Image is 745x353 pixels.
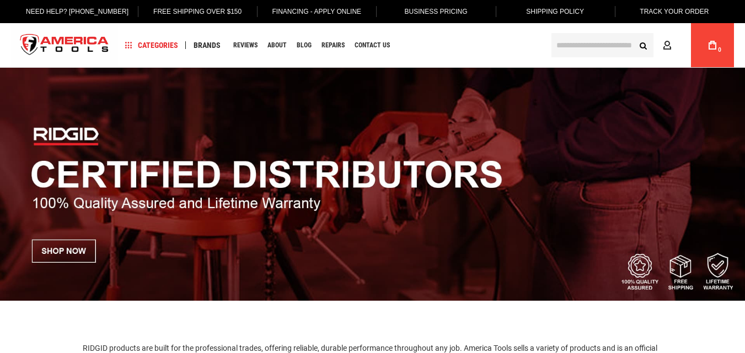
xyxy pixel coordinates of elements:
a: Reviews [228,38,262,53]
span: Repairs [321,42,345,48]
span: Shipping Policy [526,8,584,15]
span: Categories [125,41,178,49]
a: Brands [189,38,226,53]
button: Search [633,35,653,56]
a: Repairs [317,38,350,53]
span: Contact Us [355,42,390,48]
span: Brands [194,41,221,49]
a: About [262,38,292,53]
a: 0 [702,23,723,67]
a: Blog [292,38,317,53]
a: store logo [11,25,118,66]
a: Categories [120,38,183,53]
a: Contact Us [350,38,395,53]
span: About [267,42,287,48]
span: 0 [718,47,721,53]
span: Blog [297,42,312,48]
img: America Tools [11,25,118,66]
span: Reviews [233,42,258,48]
